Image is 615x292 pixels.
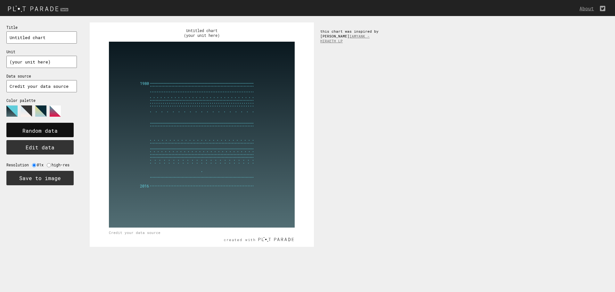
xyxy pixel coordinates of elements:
button: Save to image [6,171,74,185]
label: @1x [37,163,47,167]
label: high-res [52,163,73,167]
p: Unit [6,49,77,54]
text: (your unit here) [184,33,220,38]
text: Random data [22,127,58,134]
div: this chart was inspired by [PERSON_NAME] [314,22,391,50]
text: Credit your data source [109,230,160,235]
tspan: 1980 [140,81,149,86]
p: Data source [6,74,77,79]
label: Resolution [6,163,32,167]
text: Untitled chart [186,28,217,33]
a: IAMYANK - HIRAETH LP [320,34,370,43]
button: Edit data [6,140,74,154]
p: Color palette [6,98,77,103]
p: Title [6,25,77,30]
a: About [579,5,597,12]
tspan: 2016 [140,183,149,188]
